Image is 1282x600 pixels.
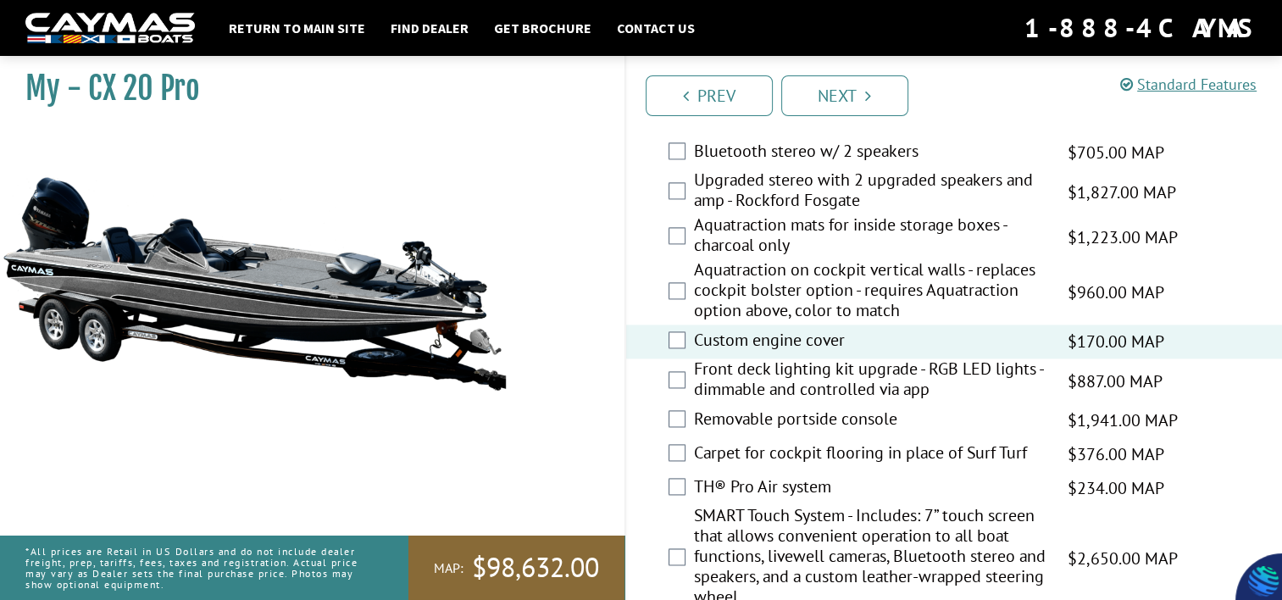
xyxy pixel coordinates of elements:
[25,13,195,44] img: white-logo-c9c8dbefe5ff5ceceb0f0178aa75bf4bb51f6bca0971e226c86eb53dfe498488.png
[694,330,1047,354] label: Custom engine cover
[486,17,600,39] a: Get Brochure
[408,536,624,600] a: MAP:$98,632.00
[220,17,374,39] a: Return to main site
[1068,369,1163,394] span: $887.00 MAP
[1068,475,1164,501] span: $234.00 MAP
[1068,408,1178,433] span: $1,941.00 MAP
[1068,442,1164,467] span: $376.00 MAP
[694,442,1047,467] label: Carpet for cockpit flooring in place of Surf Turf
[1068,180,1176,205] span: $1,827.00 MAP
[1120,75,1257,94] a: Standard Features
[694,141,1047,165] label: Bluetooth stereo w/ 2 speakers
[694,259,1047,325] label: Aquatraction on cockpit vertical walls - replaces cockpit bolster option - requires Aquatraction ...
[1068,140,1164,165] span: $705.00 MAP
[382,17,477,39] a: Find Dealer
[25,537,370,599] p: *All prices are Retail in US Dollars and do not include dealer freight, prep, tariffs, fees, taxe...
[1068,280,1164,305] span: $960.00 MAP
[1024,9,1257,47] div: 1-888-4CAYMAS
[608,17,703,39] a: Contact Us
[781,75,908,116] a: Next
[1068,329,1164,354] span: $170.00 MAP
[694,169,1047,214] label: Upgraded stereo with 2 upgraded speakers and amp - Rockford Fosgate
[25,69,582,108] h1: My - CX 20 Pro
[694,214,1047,259] label: Aquatraction mats for inside storage boxes - charcoal only
[694,358,1047,403] label: Front deck lighting kit upgrade - RGB LED lights - dimmable and controlled via app
[1068,225,1178,250] span: $1,223.00 MAP
[434,559,463,577] span: MAP:
[1068,546,1178,571] span: $2,650.00 MAP
[472,550,599,586] span: $98,632.00
[694,476,1047,501] label: TH® Pro Air system
[694,408,1047,433] label: Removable portside console
[646,75,773,116] a: Prev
